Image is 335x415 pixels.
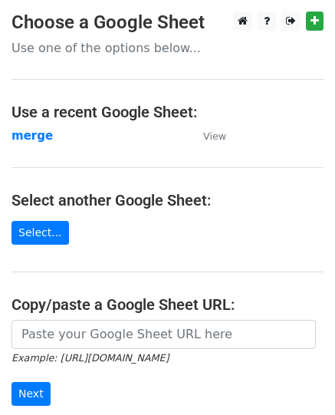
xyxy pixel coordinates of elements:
[11,12,324,34] h3: Choose a Google Sheet
[11,320,316,349] input: Paste your Google Sheet URL here
[11,221,69,245] a: Select...
[11,191,324,209] h4: Select another Google Sheet:
[188,129,226,143] a: View
[11,40,324,56] p: Use one of the options below...
[11,103,324,121] h4: Use a recent Google Sheet:
[11,295,324,314] h4: Copy/paste a Google Sheet URL:
[11,382,51,406] input: Next
[11,129,53,143] a: merge
[11,352,169,364] small: Example: [URL][DOMAIN_NAME]
[203,130,226,142] small: View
